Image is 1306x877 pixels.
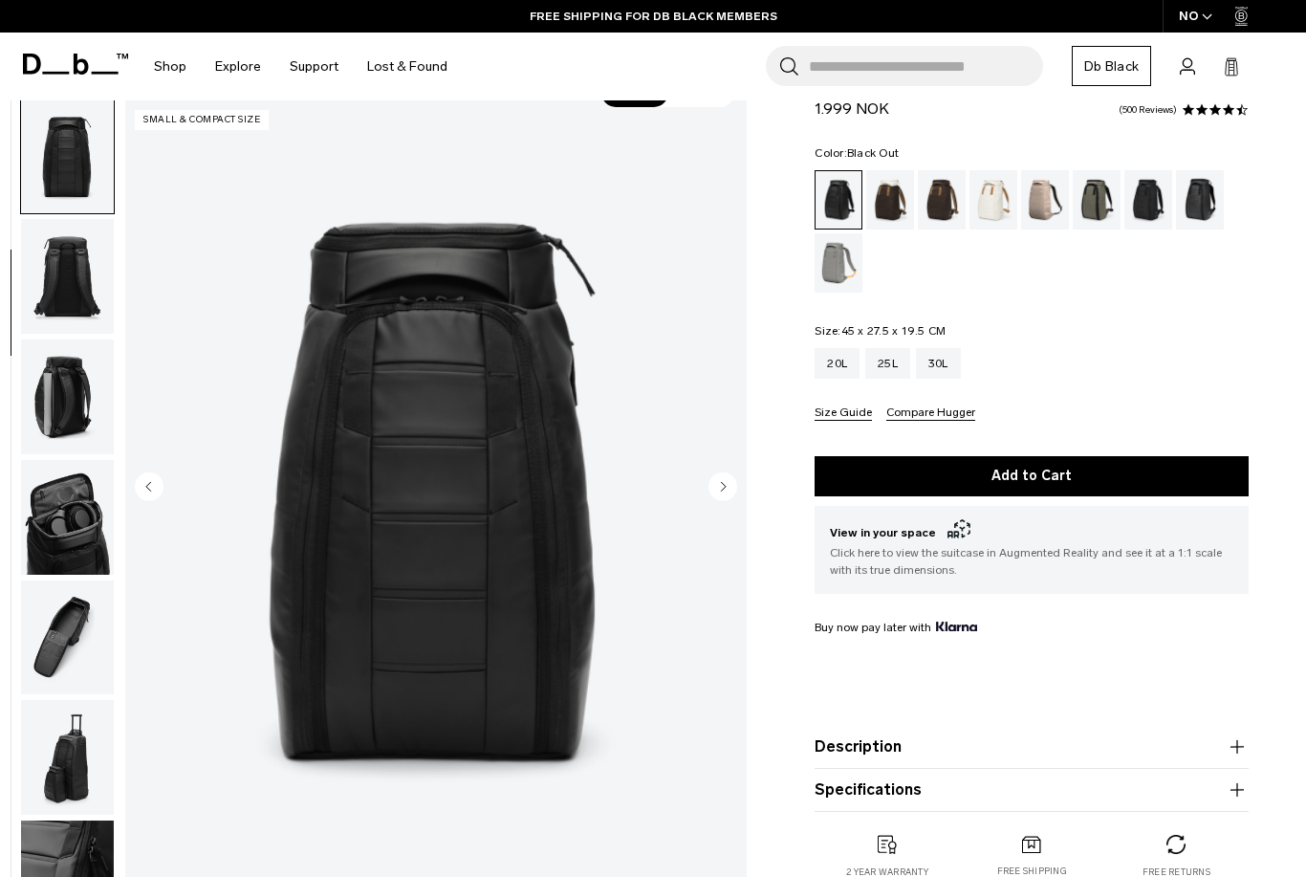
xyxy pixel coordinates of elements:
[815,99,889,118] span: 1.999 NOK
[20,218,115,335] button: Hugger Backpack 20L Black Out
[865,348,910,379] a: 25L
[21,700,114,815] img: Hugger Backpack 20L Black Out
[830,544,1233,579] span: Click here to view the suitcase in Augmented Reality and see it at a 1:1 scale with its true dime...
[1021,170,1069,230] a: Fogbow Beige
[1176,170,1224,230] a: Reflective Black
[815,778,1249,801] button: Specifications
[815,735,1249,758] button: Description
[815,170,862,230] a: Black Out
[815,348,860,379] a: 20L
[886,406,975,421] button: Compare Hugger
[20,699,115,816] button: Hugger Backpack 20L Black Out
[125,100,747,877] li: 3 / 10
[815,325,946,337] legend: Size:
[21,581,114,695] img: Hugger Backpack 20L Black Out
[21,340,114,454] img: Hugger Backpack 20L Black Out
[1124,170,1172,230] a: Charcoal Grey
[708,472,737,505] button: Next slide
[290,33,338,100] a: Support
[135,472,163,505] button: Previous slide
[916,348,961,379] a: 30L
[815,406,872,421] button: Size Guide
[936,622,977,631] img: {"height" => 20, "alt" => "Klarna"}
[20,99,115,215] button: Hugger Backpack 20L Black Out
[830,521,1233,544] span: View in your space
[140,33,462,100] nav: Main Navigation
[21,99,114,214] img: Hugger Backpack 20L Black Out
[815,619,977,636] span: Buy now pay later with
[367,33,447,100] a: Lost & Found
[815,233,862,293] a: Sand Grey
[135,110,269,130] p: Small & Compact Size
[20,580,115,696] button: Hugger Backpack 20L Black Out
[21,219,114,334] img: Hugger Backpack 20L Black Out
[815,506,1249,594] button: View in your space Click here to view the suitcase in Augmented Reality and see it at a 1:1 scale...
[815,456,1249,496] button: Add to Cart
[20,459,115,576] button: Hugger Backpack 20L Black Out
[1119,105,1177,115] a: 500 reviews
[530,8,777,25] a: FREE SHIPPING FOR DB BLACK MEMBERS
[20,339,115,455] button: Hugger Backpack 20L Black Out
[969,170,1017,230] a: Oatmilk
[847,146,899,160] span: Black Out
[1073,170,1121,230] a: Forest Green
[154,33,186,100] a: Shop
[918,170,966,230] a: Espresso
[866,170,914,230] a: Cappuccino
[125,100,747,877] img: Hugger Backpack 20L Black Out
[1072,46,1151,86] a: Db Black
[21,460,114,575] img: Hugger Backpack 20L Black Out
[215,33,261,100] a: Explore
[841,324,947,338] span: 45 x 27.5 x 19.5 CM
[815,147,899,159] legend: Color:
